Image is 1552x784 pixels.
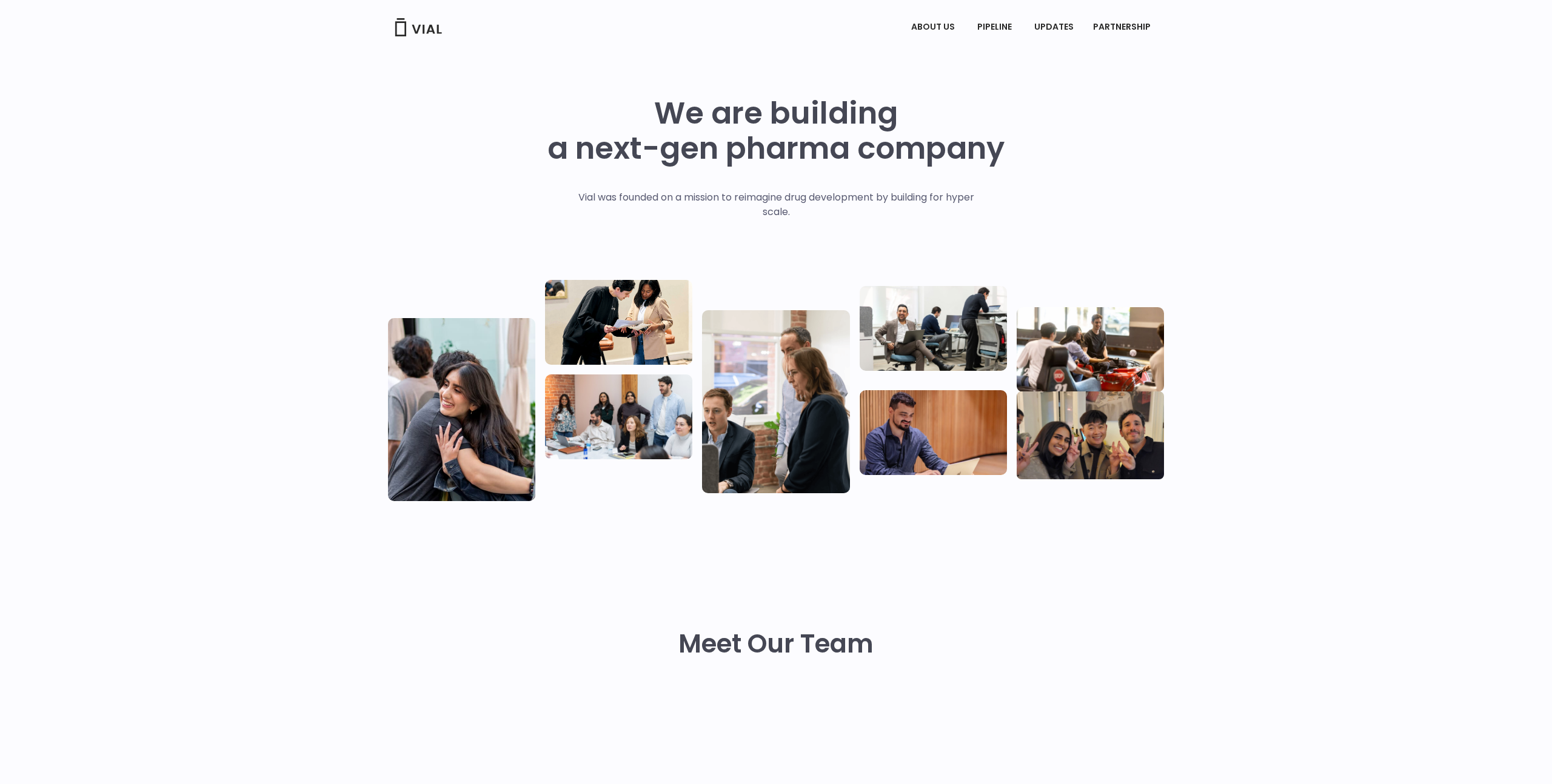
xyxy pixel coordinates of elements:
[968,17,1024,38] a: PIPELINEMenu Toggle
[702,310,849,493] img: Group of three people standing around a computer looking at the screen
[1017,391,1164,479] img: Group of 3 people smiling holding up the peace sign
[678,630,874,659] h2: Meet Our Team
[566,190,987,219] p: Vial was founded on a mission to reimagine drug development by building for hyper scale.
[860,390,1007,475] img: Man working at a computer
[388,318,535,501] img: Vial Life
[545,374,692,459] img: Eight people standing and sitting in an office
[860,286,1007,371] img: Three people working in an office
[1017,307,1164,392] img: Group of people playing whirlyball
[901,17,967,38] a: ABOUT USMenu Toggle
[545,280,692,365] img: Two people looking at a paper talking.
[1025,17,1083,38] a: UPDATES
[547,96,1005,166] h1: We are building a next-gen pharma company
[394,18,443,36] img: Vial Logo
[1083,17,1163,38] a: PARTNERSHIPMenu Toggle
